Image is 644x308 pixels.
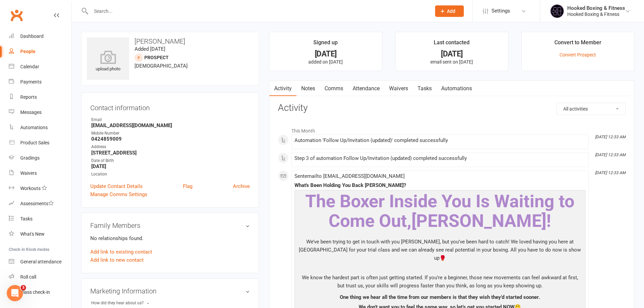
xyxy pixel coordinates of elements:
[20,110,42,115] div: Messages
[278,124,626,135] li: This Month
[20,140,49,145] div: Product Sales
[7,285,23,301] iframe: Intercom live chat
[567,5,625,11] div: Hooked Boxing & Fitness
[340,294,540,300] span: One thing we hear all the time from our members is that they wish they’d started sooner.
[20,259,62,264] div: General attendance
[9,150,71,166] a: Gradings
[91,158,250,164] div: Date of Birth
[8,7,25,24] a: Clubworx
[294,138,586,143] div: Automation 'Follow Up/Invitation (updated)' completed successfully
[135,63,188,69] span: [DEMOGRAPHIC_DATA]
[91,130,250,137] div: Mobile Number
[320,81,348,96] a: Comms
[20,64,39,69] div: Calendar
[20,79,42,85] div: Payments
[348,81,384,96] a: Attendance
[305,191,574,231] span: The Boxer Inside You Is Waiting to Come Out,
[90,248,152,256] a: Add link to existing contact
[559,52,596,57] a: Convert Prospect
[9,90,71,105] a: Reports
[595,152,625,157] i: [DATE] 12:33 AM
[20,289,50,295] div: Class check-in
[87,38,253,45] h3: [PERSON_NAME]
[9,29,71,44] a: Dashboard
[90,234,250,242] p: No relationships found.
[554,38,601,50] div: Convert to Member
[9,105,71,120] a: Messages
[9,166,71,181] a: Waivers
[436,81,477,96] a: Automations
[91,117,250,123] div: Email
[20,170,37,176] div: Waivers
[9,269,71,285] a: Roll call
[20,94,37,100] div: Reports
[90,182,143,190] a: Update Contact Details
[9,135,71,150] a: Product Sales
[296,238,584,264] p: We’ve been trying to get in touch with you [PERSON_NAME], but you’ve been hard to catch! We loved...
[90,190,147,198] a: Manage Comms Settings
[434,38,470,50] div: Last contacted
[91,144,250,150] div: Address
[294,183,586,188] div: What's Been Holding You Back [PERSON_NAME]?
[233,182,250,190] a: Archive
[20,49,35,54] div: People
[20,216,32,221] div: Tasks
[567,11,625,17] div: Hooked Boxing & Fitness
[144,55,169,60] snap: prospect
[183,182,192,190] a: Flag
[91,150,250,156] strong: [STREET_ADDRESS]
[9,181,71,196] a: Workouts
[91,171,250,177] div: Location
[278,103,626,113] h3: Activity
[89,6,426,16] input: Search...
[269,81,296,96] a: Activity
[294,156,586,161] div: Step 3 of automation Follow Up/Invitation (updated) completed successfully
[91,163,250,169] strong: [DATE]
[9,74,71,90] a: Payments
[90,222,250,229] h3: Family Members
[384,81,413,96] a: Waivers
[413,81,436,96] a: Tasks
[9,227,71,242] a: What's New
[402,50,502,57] div: [DATE]
[147,301,186,306] strong: -
[20,186,41,191] div: Workouts
[135,46,165,52] time: Added [DATE]
[550,4,564,18] img: thumb_image1731986243.png
[9,211,71,227] a: Tasks
[91,300,147,306] div: How did they hear about us?
[20,274,36,280] div: Roll call
[20,125,48,130] div: Automations
[435,5,464,17] button: Add
[21,285,26,290] span: 3
[296,274,584,291] p: We know the hardest part is often just getting started. If you’re a beginner, those new movements...
[447,8,455,14] span: Add
[276,59,376,65] p: added on [DATE]
[9,59,71,74] a: Calendar
[9,254,71,269] a: General attendance kiosk mode
[90,101,250,112] h3: Contact information
[546,211,551,231] span: !
[595,170,625,175] i: [DATE] 12:33 AM
[91,122,250,128] strong: [EMAIL_ADDRESS][DOMAIN_NAME]
[411,211,546,231] span: [PERSON_NAME]
[9,285,71,300] a: Class kiosk mode
[9,44,71,59] a: People
[90,287,250,295] h3: Marketing Information
[20,33,44,39] div: Dashboard
[20,155,40,161] div: Gradings
[294,173,405,179] span: Sent email to [EMAIL_ADDRESS][DOMAIN_NAME]
[91,136,250,142] strong: 0424859009
[595,135,625,139] i: [DATE] 12:33 AM
[9,120,71,135] a: Automations
[20,201,54,206] div: Assessments
[492,3,510,19] span: Settings
[20,231,45,237] div: What's New
[87,50,129,73] div: upload photo
[90,256,144,264] a: Add link to new contact
[276,50,376,57] div: [DATE]
[313,38,338,50] div: Signed up
[9,196,71,211] a: Assessments
[402,59,502,65] p: email sent on [DATE]
[296,81,320,96] a: Notes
